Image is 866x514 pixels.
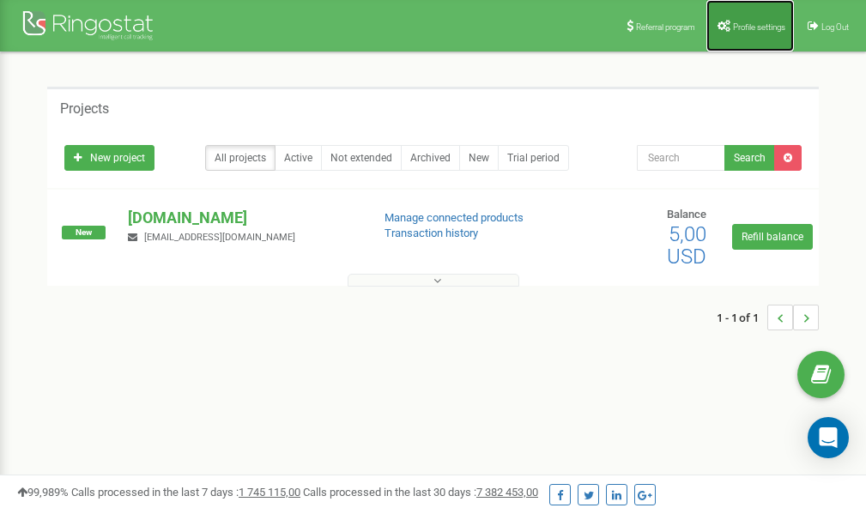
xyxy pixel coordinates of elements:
[17,486,69,499] span: 99,989%
[667,222,706,269] span: 5,00 USD
[64,145,154,171] a: New project
[821,22,849,32] span: Log Out
[724,145,775,171] button: Search
[71,486,300,499] span: Calls processed in the last 7 days :
[303,486,538,499] span: Calls processed in the last 30 days :
[636,22,695,32] span: Referral program
[717,305,767,330] span: 1 - 1 of 1
[385,211,524,224] a: Manage connected products
[239,486,300,499] u: 1 745 115,00
[205,145,276,171] a: All projects
[459,145,499,171] a: New
[385,227,478,239] a: Transaction history
[128,207,356,229] p: [DOMAIN_NAME]
[62,226,106,239] span: New
[733,22,785,32] span: Profile settings
[476,486,538,499] u: 7 382 453,00
[732,224,813,250] a: Refill balance
[60,101,109,117] h5: Projects
[667,208,706,221] span: Balance
[144,232,295,243] span: [EMAIL_ADDRESS][DOMAIN_NAME]
[717,287,819,348] nav: ...
[401,145,460,171] a: Archived
[637,145,725,171] input: Search
[275,145,322,171] a: Active
[321,145,402,171] a: Not extended
[808,417,849,458] div: Open Intercom Messenger
[498,145,569,171] a: Trial period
